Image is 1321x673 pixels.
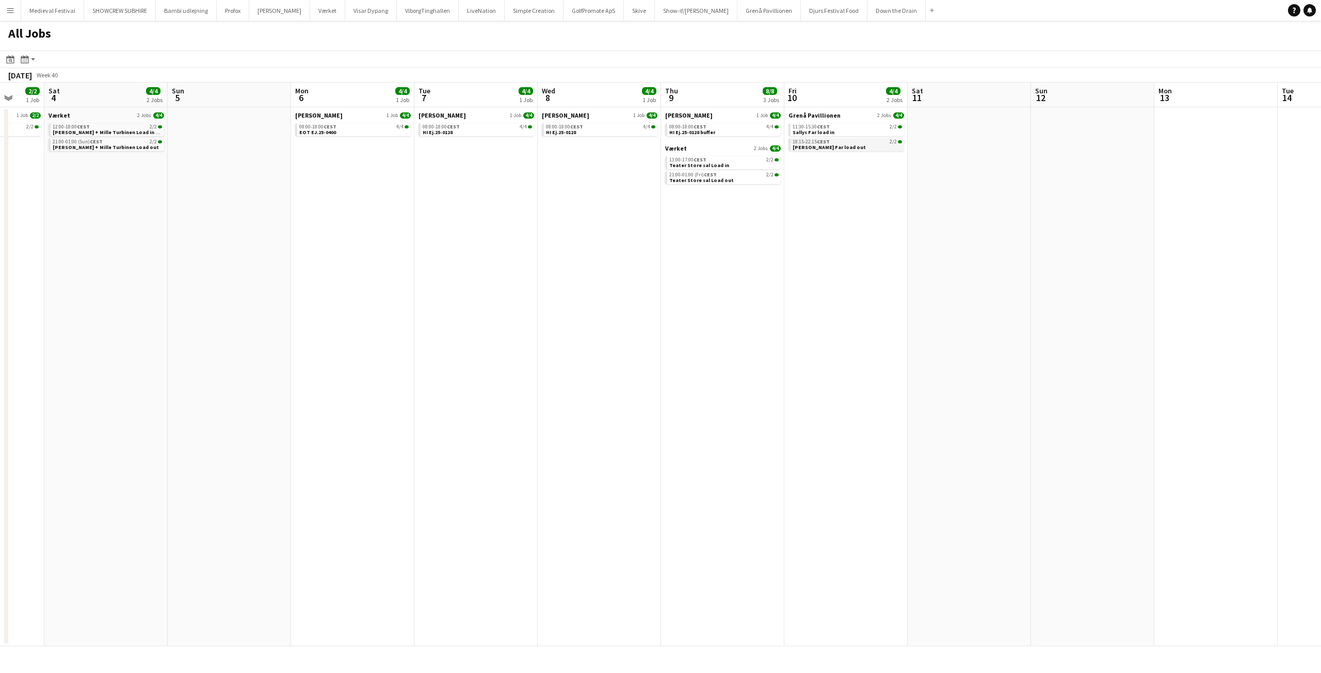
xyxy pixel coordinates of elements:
span: Danny Black Luna [418,111,466,119]
div: 3 Jobs [763,96,779,104]
span: 08:00-18:00 [423,124,460,129]
button: Værket [310,1,345,21]
span: Tue [418,86,430,95]
span: 13:00-17:00 [669,157,706,162]
span: CEST [570,123,583,130]
span: Danny Black Luna [295,111,343,119]
span: 2/2 [890,124,897,129]
span: 1 Job [17,112,28,119]
span: 2 Jobs [137,112,151,119]
span: 2/2 [35,125,39,128]
a: [PERSON_NAME]1 Job4/4 [665,111,781,119]
span: 4/4 [520,124,527,129]
span: Teater Store sal Load out [669,177,734,184]
a: 08:00-18:00CEST4/4HI Ej.25-0128 [546,123,655,135]
button: Visar Dypang [345,1,397,21]
span: 4/4 [893,112,904,119]
a: Grenå Pavillionen2 Jobs4/4 [788,111,904,119]
span: 12 [1034,92,1048,104]
span: 2/2 [898,140,902,143]
a: 13:00-17:00CEST2/2Teater Store sal Load in [669,156,779,168]
span: 11:30-15:30 [793,124,830,129]
span: 18:15-22:15 [793,139,830,144]
span: 4/4 [395,87,410,95]
span: 2/2 [898,125,902,128]
div: 1 Job [642,96,656,104]
span: CEST [77,123,90,130]
span: CEST [694,156,706,163]
span: 08:00-18:00 [299,124,336,129]
span: 1 Job [756,112,768,119]
span: CEST [447,123,460,130]
div: 1 Job [396,96,409,104]
span: 2/2 [775,173,779,176]
a: 08:00-18:00CEST4/4EOT EJ.25-0400 [299,123,409,135]
span: Sat [49,86,60,95]
span: 2/2 [890,139,897,144]
span: 4/4 [153,112,164,119]
button: Profox [217,1,249,21]
a: [PERSON_NAME]1 Job4/4 [542,111,657,119]
a: Værket2 Jobs4/4 [49,111,164,119]
span: 4/4 [775,125,779,128]
span: 2/2 [26,124,34,129]
span: 8 [540,92,555,104]
div: [DATE] [8,70,32,80]
div: 1 Job [26,96,39,104]
button: ViborgTinghallen [397,1,459,21]
div: 2 Jobs [147,96,163,104]
span: Fri [788,86,797,95]
span: 2/2 [30,112,41,119]
span: 12:00-18:00 [53,124,90,129]
span: 4/4 [651,125,655,128]
button: Grenå Pavillionen [737,1,801,21]
a: 21:00-01:00 (Fri)CEST2/2Teater Store sal Load out [669,171,779,183]
span: 21:00-01:00 (Fri) [669,172,717,177]
span: 4 [47,92,60,104]
button: GolfPromote ApS [563,1,624,21]
span: 2/2 [150,139,157,144]
span: 4/4 [766,124,774,129]
button: [PERSON_NAME] [249,1,310,21]
span: Mon [1158,86,1172,95]
button: Show-if/[PERSON_NAME] [655,1,737,21]
a: 08:00-18:00CEST4/4HI Ej.25-0128 [423,123,532,135]
div: Værket2 Jobs4/413:00-17:00CEST2/2Teater Store sal Load in21:00-01:00 (Fri)CEST2/2Teater Store sal... [665,144,781,186]
span: 1 Job [510,112,521,119]
span: 2/2 [150,124,157,129]
div: 2 Jobs [887,96,903,104]
span: 4/4 [519,87,533,95]
span: 13 [1157,92,1172,104]
span: Wed [542,86,555,95]
span: CEST [694,123,706,130]
span: 2/2 [158,140,162,143]
span: Værket [665,144,687,152]
span: 7 [417,92,430,104]
span: Værket [49,111,70,119]
a: 18:15-22:15CEST2/2[PERSON_NAME] Far load out [793,138,902,150]
span: Mon [295,86,309,95]
span: EOT EJ.25-0400 [299,129,336,136]
span: 2 Jobs [877,112,891,119]
span: Grenå Pavillionen [788,111,841,119]
button: SHOWCREW SUBHIRE [84,1,156,21]
span: CEST [817,138,830,145]
span: Mike Lefevre + Mille Turbinen Load out [53,144,159,151]
span: 4/4 [770,112,781,119]
span: 1 Job [386,112,398,119]
span: 2 Jobs [754,145,768,152]
span: CEST [704,171,717,178]
a: 08:00-18:00CEST4/4HI Ej.25-0128 buffer [669,123,779,135]
span: 11 [910,92,923,104]
span: 4/4 [405,125,409,128]
a: 21:00-01:00 (Sun)CEST2/2[PERSON_NAME] + Mille Turbinen Load out [53,138,162,150]
div: Værket2 Jobs4/412:00-18:00CEST2/2[PERSON_NAME] + Mille Turbinen Load in at 12.00 hours21:00-01:00... [49,111,164,153]
span: Danny Black Luna [542,111,589,119]
span: CEST [90,138,103,145]
span: 14 [1280,92,1294,104]
span: 08:00-18:00 [669,124,706,129]
button: Bambi udlejning [156,1,217,21]
button: LiveNation [459,1,505,21]
span: 2/2 [158,125,162,128]
div: [PERSON_NAME]1 Job4/408:00-18:00CEST4/4EOT EJ.25-0400 [295,111,411,138]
